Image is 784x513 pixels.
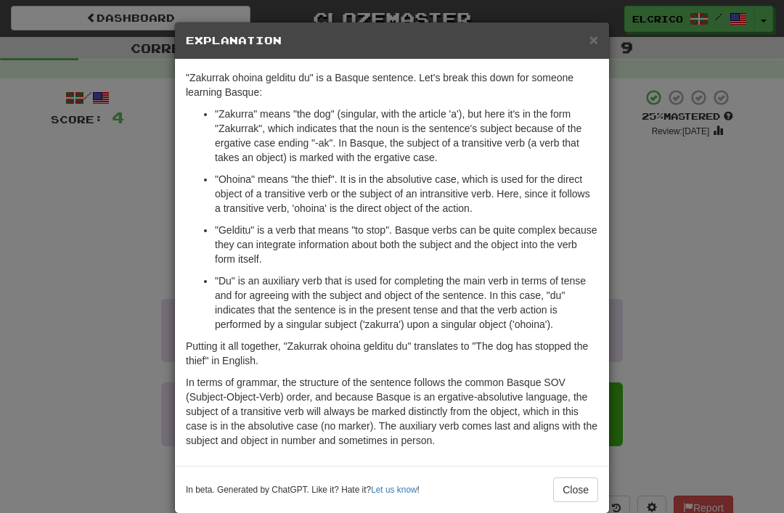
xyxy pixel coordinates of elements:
[215,223,598,266] p: "Gelditu" is a verb that means "to stop". Basque verbs can be quite complex because they can inte...
[589,32,598,47] button: Close
[215,274,598,332] p: "Du" is an auxiliary verb that is used for completing the main verb in terms of tense and for agr...
[186,484,420,496] small: In beta. Generated by ChatGPT. Like it? Hate it? !
[186,375,598,448] p: In terms of grammar, the structure of the sentence follows the common Basque SOV (Subject-Object-...
[186,33,598,48] h5: Explanation
[553,477,598,502] button: Close
[215,107,598,165] p: "Zakurra" means "the dog" (singular, with the article 'a'), but here it's in the form "Zakurrak",...
[186,70,598,99] p: "Zakurrak ohoina gelditu du" is a Basque sentence. Let's break this down for someone learning Bas...
[589,31,598,48] span: ×
[186,339,598,368] p: Putting it all together, "Zakurrak ohoina gelditu du" translates to "The dog has stopped the thie...
[215,172,598,216] p: "Ohoina" means "the thief". It is in the absolutive case, which is used for the direct object of ...
[371,485,417,495] a: Let us know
